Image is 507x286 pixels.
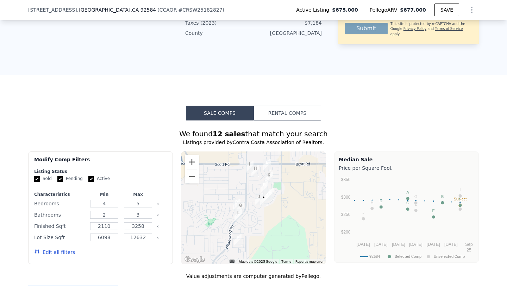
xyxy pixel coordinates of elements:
button: Clear [156,236,159,239]
div: Min [89,192,120,197]
div: Modify Comp Filters [34,156,167,169]
button: Show Options [465,3,479,17]
text: [DATE] [444,242,458,247]
span: , [GEOGRAPHIC_DATA] [77,6,156,13]
span: # CRSW25182827 [178,7,222,13]
input: Sold [34,176,40,182]
div: This site is protected by reCAPTCHA and the Google and apply. [390,21,472,37]
text: Unselected Comp [434,254,465,259]
text: [DATE] [427,242,440,247]
text: D [380,199,382,203]
text: L [415,202,417,206]
div: Taxes (2023) [185,19,254,26]
button: Edit all filters [34,249,75,256]
text: $250 [341,212,351,217]
button: Keyboard shortcuts [230,260,234,263]
div: 28823 Tonya St [234,234,242,246]
text: $350 [341,177,351,182]
div: 33635 Thyme Ln [233,199,240,211]
span: CCAOR [159,7,177,13]
button: Zoom in [185,155,199,169]
div: [GEOGRAPHIC_DATA] [254,30,322,37]
div: County [185,30,254,37]
strong: 12 sales [213,130,245,138]
a: Terms (opens in new tab) [281,260,291,263]
span: Pellego ARV [370,6,400,13]
button: Clear [156,203,159,205]
div: Listing Status [34,169,167,174]
text: $200 [341,230,351,235]
a: Terms of Service [435,27,463,31]
span: $677,000 [400,7,426,13]
text: A [406,190,409,194]
text: [DATE] [392,242,405,247]
text: H [371,200,374,204]
div: 28971 Violet Ct [237,202,244,214]
div: Max [123,192,154,197]
a: Report a map error [295,260,324,263]
text: $300 [341,195,351,200]
text: 92584 [369,254,380,259]
div: Characteristics [34,192,86,197]
div: 29132 Emerald Cir [251,165,259,177]
svg: A chart. [339,173,474,261]
text: J [362,210,364,214]
button: SAVE [434,4,459,16]
div: Listings provided by Contra Costa Association of Realtors . [28,139,479,146]
div: Value adjustments are computer generated by Pellego . [28,273,479,280]
div: Bedrooms [34,199,86,209]
text: Selected Comp [395,254,421,259]
button: Clear [156,214,159,217]
button: Submit [345,23,388,34]
button: Sale Comps [186,106,254,120]
div: Finished Sqft [34,221,86,231]
text: Sep [465,242,473,247]
button: Rental Comps [254,106,321,120]
img: Google [183,255,206,264]
span: Map data ©2025 Google [239,260,277,263]
div: We found that match your search [28,129,479,139]
text: F [459,197,462,201]
div: 29285 Garnet St [263,159,271,171]
text: B [441,194,444,199]
div: Price per Square Foot [339,163,474,173]
div: 33672 Magnetite St [260,194,268,206]
text: 25 [467,248,471,253]
text: [DATE] [357,242,370,247]
div: 33556 Bellflower Pl [255,193,263,205]
text: [DATE] [409,242,423,247]
div: 33254 Dolomite St [265,172,273,184]
input: Active [88,176,94,182]
label: Pending [57,176,83,182]
span: $675,000 [332,6,358,13]
text: C [406,201,409,205]
label: Sold [34,176,52,182]
button: Clear [156,225,159,228]
div: 33390 Pitman Ln [261,181,268,193]
div: ( ) [157,6,224,13]
span: , CA 92584 [130,7,156,13]
text: [DATE] [374,242,388,247]
span: Active Listing [296,6,332,13]
text: G [414,194,418,199]
div: Bathrooms [34,210,86,220]
div: 33771 Petunia St [234,209,242,221]
label: Active [88,176,110,182]
text: E [432,209,435,213]
text: I [459,187,461,192]
text: K [459,201,462,205]
div: $7,184 [254,19,322,26]
a: Privacy Policy [403,27,426,31]
div: 33100 Gypsum St [246,161,254,173]
text: Subject [454,197,467,201]
div: Median Sale [339,156,474,163]
a: Open this area in Google Maps (opens a new window) [183,255,206,264]
div: Lot Size Sqft [34,232,86,242]
input: Pending [57,176,63,182]
div: 29335 Barite Cir [266,188,274,200]
button: Zoom out [185,169,199,184]
span: [STREET_ADDRESS] [28,6,77,13]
